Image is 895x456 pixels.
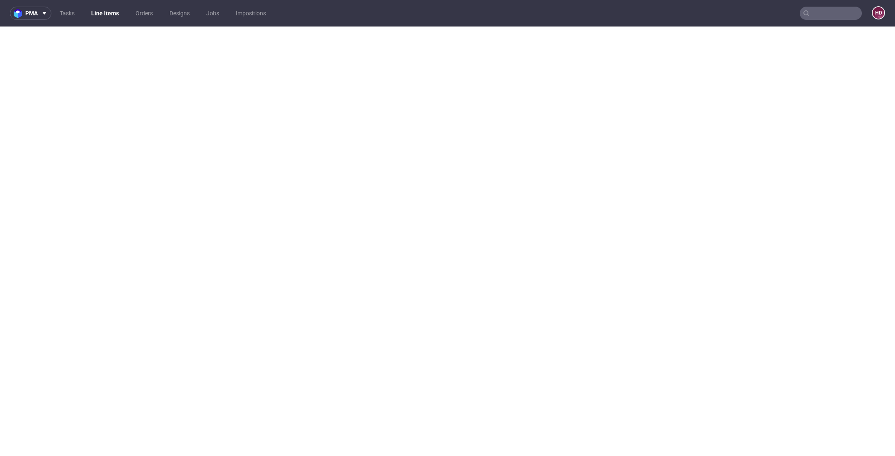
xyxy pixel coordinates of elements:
figcaption: HD [873,7,884,19]
img: logo [14,9,25,18]
a: Orders [131,7,158,20]
a: Designs [164,7,195,20]
span: pma [25,10,38,16]
a: Impositions [231,7,271,20]
a: Tasks [55,7,80,20]
button: pma [10,7,51,20]
a: Line Items [86,7,124,20]
a: Jobs [201,7,224,20]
